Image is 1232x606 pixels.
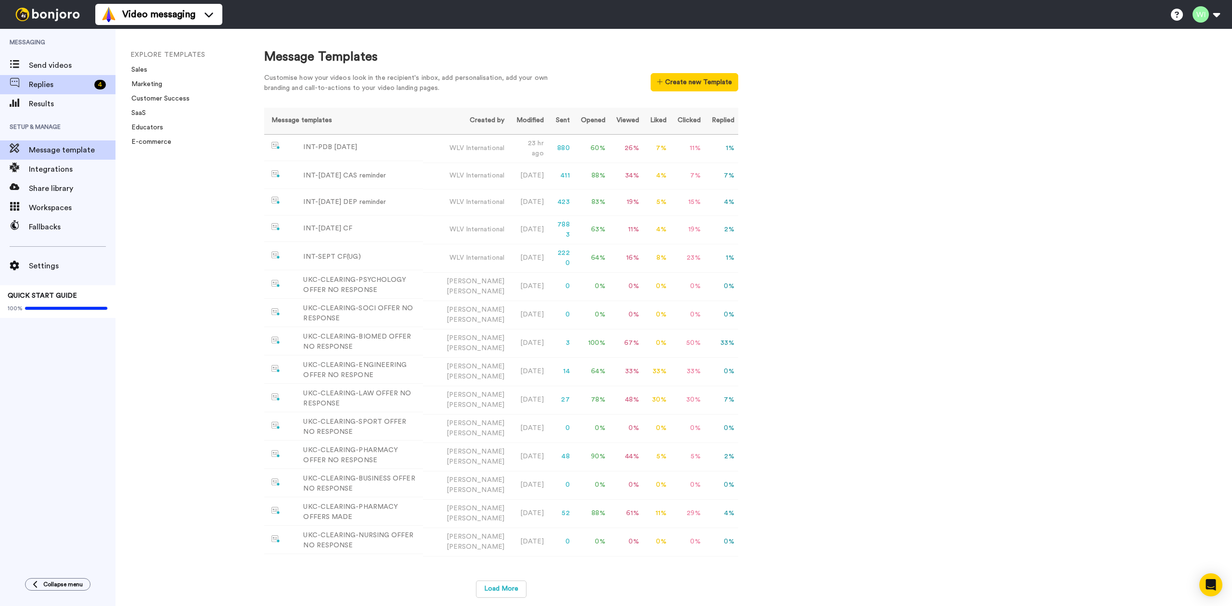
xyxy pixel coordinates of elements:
[423,442,508,471] td: [PERSON_NAME]
[609,414,643,442] td: 0 %
[574,386,609,414] td: 78 %
[508,244,548,272] td: [DATE]
[130,50,260,60] li: EXPLORE TEMPLATES
[423,215,508,244] td: WLV
[643,215,670,244] td: 4 %
[264,108,423,134] th: Message templates
[574,244,609,272] td: 64 %
[29,221,115,233] span: Fallbacks
[643,414,670,442] td: 0 %
[126,124,163,131] a: Educators
[705,329,738,357] td: 33 %
[423,244,508,272] td: WLV
[29,260,115,272] span: Settings
[548,108,574,134] th: Sent
[705,471,738,499] td: 0 %
[548,414,574,442] td: 0
[574,301,609,329] td: 0 %
[29,98,115,110] span: Results
[447,458,504,465] span: [PERSON_NAME]
[548,215,574,244] td: 7883
[705,163,738,189] td: 7 %
[447,288,504,295] span: [PERSON_NAME]
[609,499,643,528] td: 61 %
[508,108,548,134] th: Modified
[609,442,643,471] td: 44 %
[271,535,281,543] img: nextgen-template.svg
[574,414,609,442] td: 0 %
[303,252,360,262] div: INT-SEPT CF(UG)
[303,389,419,409] div: UKC-CLEARING-LAW OFFER NO RESPONSE
[508,357,548,386] td: [DATE]
[447,316,504,323] span: [PERSON_NAME]
[705,386,738,414] td: 7 %
[670,357,705,386] td: 33 %
[651,73,738,91] button: Create new Template
[447,430,504,437] span: [PERSON_NAME]
[609,357,643,386] td: 33 %
[508,163,548,189] td: [DATE]
[423,386,508,414] td: [PERSON_NAME]
[670,272,705,301] td: 0 %
[670,108,705,134] th: Clicked
[303,171,386,181] div: INT-[DATE] CAS reminder
[29,183,115,194] span: Share library
[423,329,508,357] td: [PERSON_NAME]
[466,254,504,261] span: International
[508,329,548,357] td: [DATE]
[643,244,670,272] td: 8 %
[271,223,281,231] img: nextgen-template.svg
[12,8,84,21] img: bj-logo-header-white.svg
[643,272,670,301] td: 0 %
[508,386,548,414] td: [DATE]
[643,499,670,528] td: 11 %
[303,224,352,234] div: INT-[DATE] CF
[609,163,643,189] td: 34 %
[126,81,162,88] a: Marketing
[264,73,563,93] div: Customise how your videos look in the recipient's inbox, add personalisation, add your own brandi...
[271,450,281,458] img: nextgen-template.svg
[423,414,508,442] td: [PERSON_NAME]
[508,215,548,244] td: [DATE]
[303,360,419,380] div: UKC-CLEARING-ENGINEERING OFFER NO RESPONE
[447,402,504,408] span: [PERSON_NAME]
[466,199,504,205] span: International
[303,142,357,152] div: INT-PDB [DATE]
[670,215,705,244] td: 19 %
[643,163,670,189] td: 4 %
[548,301,574,329] td: 0
[574,215,609,244] td: 63 %
[122,8,195,21] span: Video messaging
[643,134,670,163] td: 7 %
[609,301,643,329] td: 0 %
[705,357,738,386] td: 0 %
[264,48,738,66] div: Message Templates
[303,474,419,494] div: UKC-CLEARING-BUSINESS OFFER NO RESPONSE
[574,329,609,357] td: 100 %
[548,329,574,357] td: 3
[705,272,738,301] td: 0 %
[303,275,419,295] div: UKC-CLEARING-PSYCHOLOGY OFFER NO RESPONSE
[508,414,548,442] td: [DATE]
[8,292,77,299] span: QUICK START GUIDE
[271,365,281,373] img: nextgen-template.svg
[466,145,504,151] span: International
[29,144,115,156] span: Message template
[303,197,386,207] div: INT-[DATE] DEP reminder
[574,134,609,163] td: 60 %
[271,308,281,316] img: nextgen-template.svg
[271,479,281,486] img: nextgen-template.svg
[609,329,643,357] td: 67 %
[643,528,670,556] td: 0 %
[574,471,609,499] td: 0 %
[548,163,574,189] td: 411
[670,471,705,499] td: 0 %
[643,471,670,499] td: 0 %
[574,528,609,556] td: 0 %
[508,272,548,301] td: [DATE]
[423,528,508,556] td: [PERSON_NAME]
[126,95,190,102] a: Customer Success
[43,581,83,588] span: Collapse menu
[609,189,643,215] td: 19 %
[423,272,508,301] td: [PERSON_NAME]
